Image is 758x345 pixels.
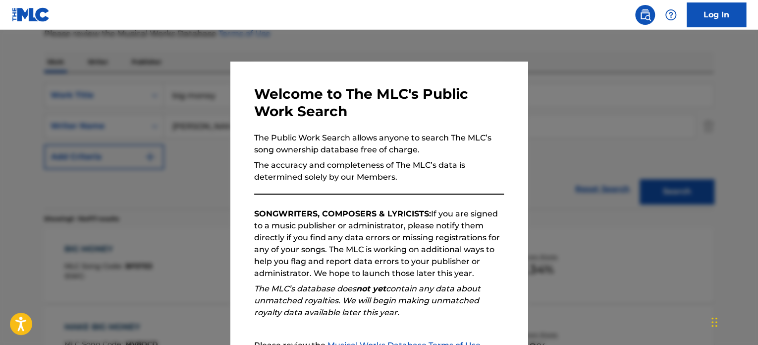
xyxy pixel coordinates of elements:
div: Drag [711,307,717,337]
img: search [639,9,651,21]
h3: Welcome to The MLC's Public Work Search [254,85,504,120]
iframe: Chat Widget [708,297,758,345]
a: Log In [687,2,746,27]
strong: not yet [356,284,386,293]
p: The accuracy and completeness of The MLC’s data is determined solely by our Members. [254,159,504,183]
strong: SONGWRITERS, COMPOSERS & LYRICISTS: [254,209,431,218]
em: The MLC’s database does contain any data about unmatched royalties. We will begin making unmatche... [254,284,481,317]
div: Help [661,5,681,25]
p: The Public Work Search allows anyone to search The MLC’s song ownership database free of charge. [254,132,504,156]
a: Public Search [635,5,655,25]
img: help [665,9,677,21]
img: MLC Logo [12,7,50,22]
p: If you are signed to a music publisher or administrator, please notify them directly if you find ... [254,208,504,279]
